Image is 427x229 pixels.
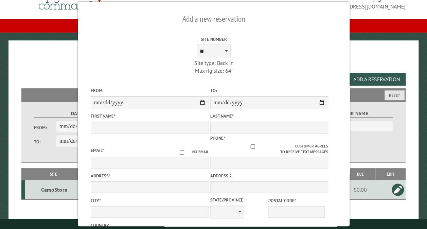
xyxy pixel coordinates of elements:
[210,197,267,203] label: State/Province
[268,197,325,204] label: Postal Code
[210,144,295,149] input: Customer agrees to receive text messages
[90,87,209,94] label: From:
[155,36,273,42] label: Site Number
[348,73,406,86] button: Add a Reservation
[171,150,192,155] input: No email
[21,88,406,101] h2: Filters
[90,173,209,179] label: Address
[171,149,209,155] label: No email
[90,13,337,25] h2: Add a new reservation
[34,110,122,118] label: Dates
[155,67,273,74] div: Max rig size: 64'
[90,197,209,204] label: City
[345,180,375,199] td: $0.00
[210,173,328,179] label: Address 2
[90,113,209,119] label: First Name
[25,168,82,180] th: Site
[210,135,225,141] label: Phone
[385,90,405,100] button: Reset
[210,87,328,94] label: To:
[345,168,375,180] th: Due
[375,168,406,180] th: Edit
[155,59,273,67] div: Site type: Back in
[90,147,104,153] label: Email
[21,51,406,70] h1: Reservations
[34,124,56,131] label: From:
[34,139,56,145] label: To:
[210,143,328,155] label: Customer agrees to receive text messages
[210,113,328,119] label: Last Name
[90,222,209,229] label: Country
[28,186,81,193] div: CampStore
